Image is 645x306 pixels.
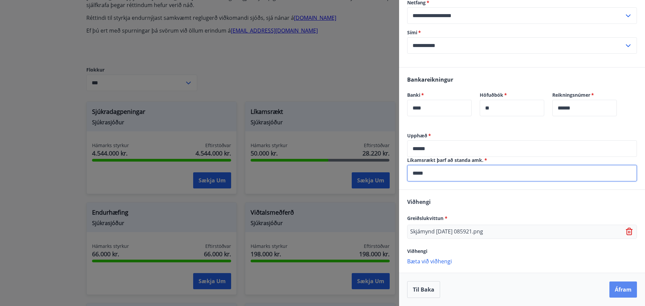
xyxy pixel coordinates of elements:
span: Bankareikningur [407,76,453,83]
p: Skjámynd [DATE] 085921.png [410,228,483,236]
label: Sími [407,29,637,36]
label: Upphæð [407,132,637,139]
div: Líkamsrækt þarf að standa amk. [407,165,637,181]
span: Viðhengi [407,198,431,206]
span: Viðhengi [407,248,427,254]
label: Líkamsrækt þarf að standa amk. [407,157,637,164]
p: Bæta við viðhengi [407,258,637,264]
label: Banki [407,92,472,98]
label: Höfuðbók [480,92,544,98]
div: Upphæð [407,140,637,157]
label: Reikningsnúmer [552,92,617,98]
span: Greiðslukvittun [407,215,447,221]
button: Til baka [407,281,440,298]
button: Áfram [609,281,637,298]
